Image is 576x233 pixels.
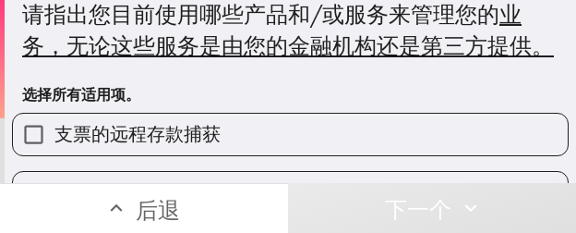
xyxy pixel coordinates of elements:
font: 支票的远程存款捕获 [54,122,221,145]
font: 后退 [136,196,180,224]
font: ACH转账 [54,181,131,204]
font: 选择所有适用项。 [22,85,140,104]
font: 下一个 [385,196,451,224]
button: 下一个 [288,183,576,233]
button: ACH转账 [13,172,568,214]
button: 支票的远程存款捕获 [13,114,568,155]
